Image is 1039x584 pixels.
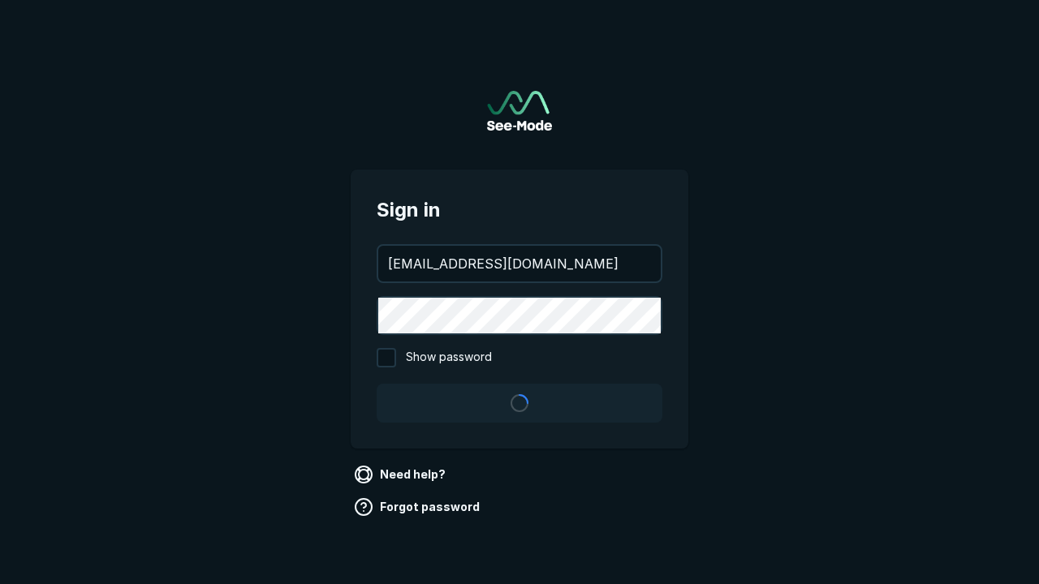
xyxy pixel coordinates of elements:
a: Go to sign in [487,91,552,131]
a: Need help? [351,462,452,487]
a: Forgot password [351,494,486,520]
span: Sign in [377,195,662,225]
input: your@email.com [378,246,661,281]
span: Show password [406,348,492,367]
img: See-Mode Logo [487,91,552,131]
